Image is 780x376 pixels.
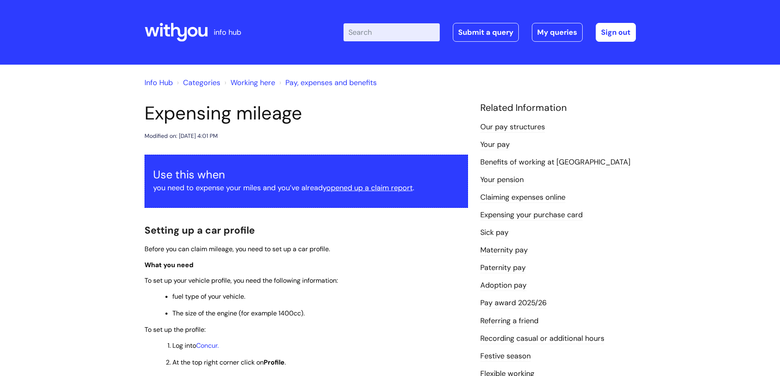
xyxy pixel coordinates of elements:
p: you need to expense your miles and you’ve already . [153,181,459,194]
span: Setting up a car profile [145,224,255,236]
div: Modified on: [DATE] 4:01 PM [145,131,218,141]
li: Solution home [175,76,220,89]
li: Working here [222,76,275,89]
span: fuel type of your vehicle. [172,292,245,301]
div: | - [344,23,636,42]
a: Info Hub [145,78,173,88]
a: Your pension [480,175,524,185]
a: Adoption pay [480,280,527,291]
a: opened up a claim report [326,183,413,193]
span: Before you can claim mileage, you need to set up a car profile. [145,245,330,253]
a: Recording casual or additional hours [480,333,604,344]
h4: Related Information [480,102,636,114]
a: Pay award 2025/26 [480,298,547,308]
a: Sick pay [480,227,509,238]
a: Festive season [480,351,531,362]
span: To set up your vehicle profile, you need the following information: [145,276,338,285]
span: Log into [172,341,219,350]
a: Claiming expenses online [480,192,565,203]
li: Pay, expenses and benefits [277,76,377,89]
a: Maternity pay [480,245,528,256]
a: Categories [183,78,220,88]
a: Expensing your purchase card [480,210,583,221]
a: Submit a query [453,23,519,42]
h1: Expensing mileage [145,102,468,124]
p: info hub [214,26,241,39]
a: Your pay [480,140,510,150]
a: Benefits of working at [GEOGRAPHIC_DATA] [480,157,631,168]
span: The size of the engine (for example 1400cc). [172,309,305,317]
span: To set up the profile: [145,325,206,334]
a: Referring a friend [480,316,538,326]
a: My queries [532,23,583,42]
strong: Profile [264,358,285,367]
a: Sign out [596,23,636,42]
span: What you need [145,261,193,269]
h3: Use this when [153,168,459,181]
a: Concur. [196,341,219,350]
input: Search [344,23,440,41]
a: Pay, expenses and benefits [285,78,377,88]
a: Paternity pay [480,263,526,273]
a: Working here [231,78,275,88]
a: Our pay structures [480,122,545,133]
